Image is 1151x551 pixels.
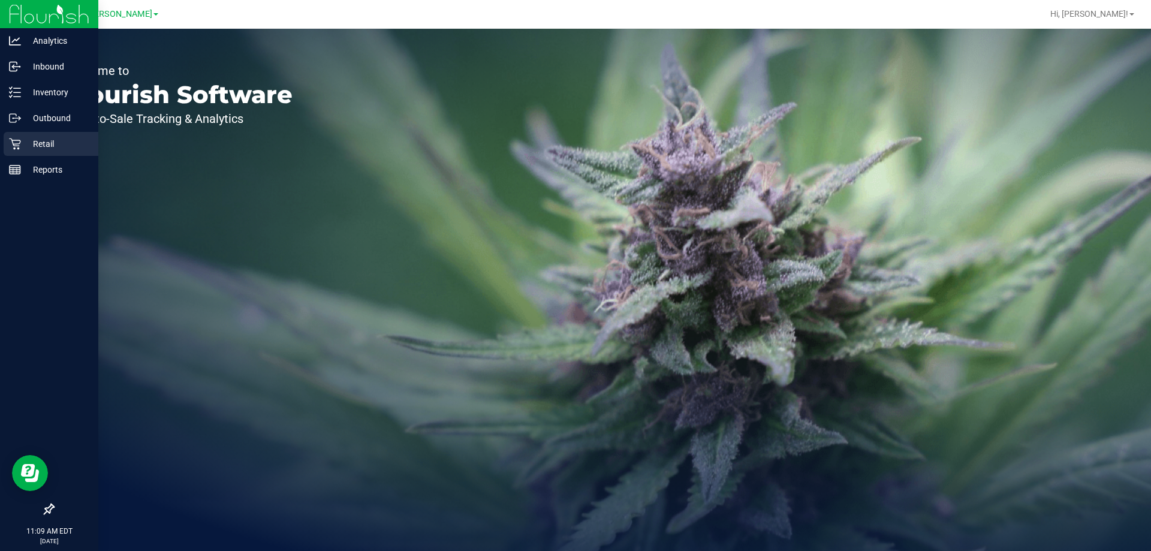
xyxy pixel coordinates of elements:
[9,164,21,176] inline-svg: Reports
[9,35,21,47] inline-svg: Analytics
[65,113,293,125] p: Seed-to-Sale Tracking & Analytics
[9,138,21,150] inline-svg: Retail
[12,455,48,491] iframe: Resource center
[86,9,152,19] span: [PERSON_NAME]
[9,86,21,98] inline-svg: Inventory
[65,83,293,107] p: Flourish Software
[9,61,21,73] inline-svg: Inbound
[5,537,93,546] p: [DATE]
[21,162,93,177] p: Reports
[21,137,93,151] p: Retail
[21,111,93,125] p: Outbound
[21,59,93,74] p: Inbound
[5,526,93,537] p: 11:09 AM EDT
[65,65,293,77] p: Welcome to
[1050,9,1128,19] span: Hi, [PERSON_NAME]!
[21,85,93,100] p: Inventory
[21,34,93,48] p: Analytics
[9,112,21,124] inline-svg: Outbound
